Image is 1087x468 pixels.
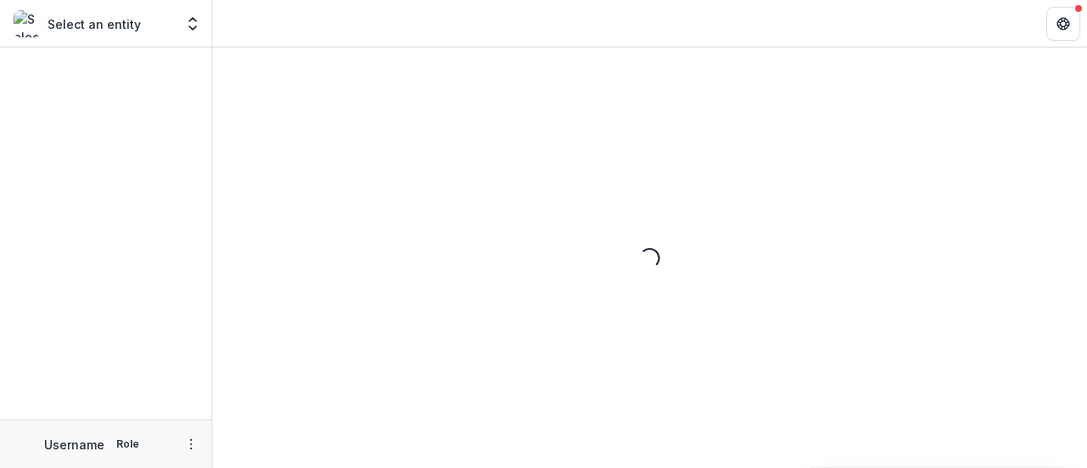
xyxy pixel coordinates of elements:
[44,436,104,454] p: Username
[181,434,201,454] button: More
[111,437,144,452] p: Role
[1046,7,1080,41] button: Get Help
[14,10,41,37] img: Select an entity
[48,15,141,33] p: Select an entity
[181,7,205,41] button: Open entity switcher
